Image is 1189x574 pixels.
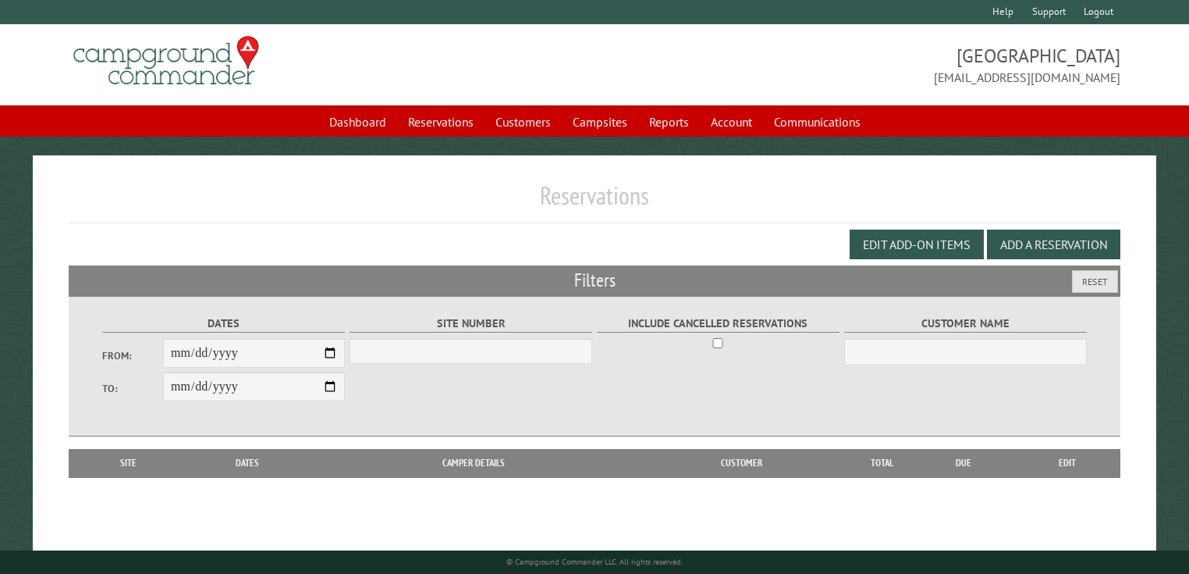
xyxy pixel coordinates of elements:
h1: Reservations [69,180,1121,223]
a: Customers [486,107,560,137]
a: Reservations [399,107,483,137]
label: Dates [102,315,345,333]
a: Communications [765,107,870,137]
a: Account [701,107,761,137]
th: Edit [1013,449,1120,477]
th: Due [914,449,1013,477]
button: Edit Add-on Items [850,230,984,259]
th: Total [851,449,914,477]
button: Add a Reservation [987,230,1120,259]
small: © Campground Commander LLC. All rights reserved. [506,557,683,567]
th: Customer [632,449,851,477]
h2: Filters [69,266,1121,295]
img: Campground Commander [69,30,264,91]
label: Customer Name [844,315,1087,333]
button: Reset [1072,270,1118,293]
th: Site [76,449,180,477]
label: Include Cancelled Reservations [597,315,839,333]
th: Dates [179,449,315,477]
a: Reports [640,107,698,137]
a: Campsites [563,107,637,137]
th: Camper Details [316,449,633,477]
label: Site Number [350,315,592,333]
label: From: [102,348,163,363]
span: [GEOGRAPHIC_DATA] [EMAIL_ADDRESS][DOMAIN_NAME] [594,43,1120,87]
label: To: [102,381,163,396]
a: Dashboard [320,107,396,137]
